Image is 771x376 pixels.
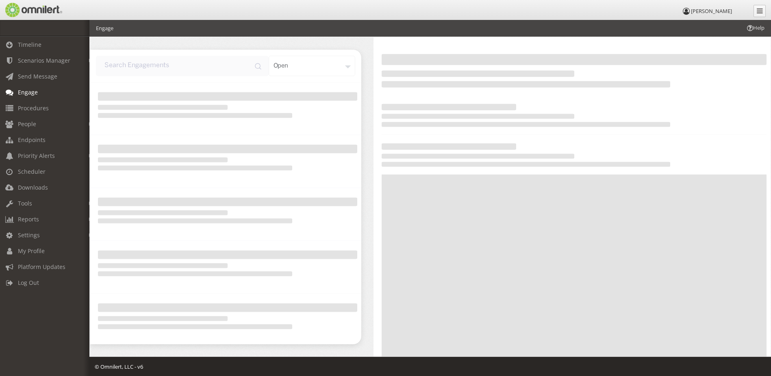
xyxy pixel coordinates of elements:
span: Timeline [18,41,41,48]
span: Help [746,24,764,32]
input: input [96,56,269,76]
span: My Profile [18,247,45,255]
span: Send Message [18,72,57,80]
span: [PERSON_NAME] [691,7,732,15]
a: Collapse Menu [754,5,766,17]
span: © Omnilert, LLC - v6 [95,363,143,370]
span: Engage [18,88,38,96]
span: Priority Alerts [18,152,55,160]
img: Omnilert [4,3,62,17]
span: Tools [18,199,32,207]
span: Settings [18,231,40,239]
span: Scenarios Manager [18,57,70,64]
span: Scheduler [18,168,46,175]
span: Endpoints [18,136,46,144]
div: open [269,56,355,76]
span: Log Out [18,279,39,286]
span: Reports [18,215,39,223]
span: Platform Updates [18,263,65,271]
span: Downloads [18,184,48,191]
li: Engage [96,24,113,32]
span: Procedures [18,104,49,112]
span: People [18,120,36,128]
